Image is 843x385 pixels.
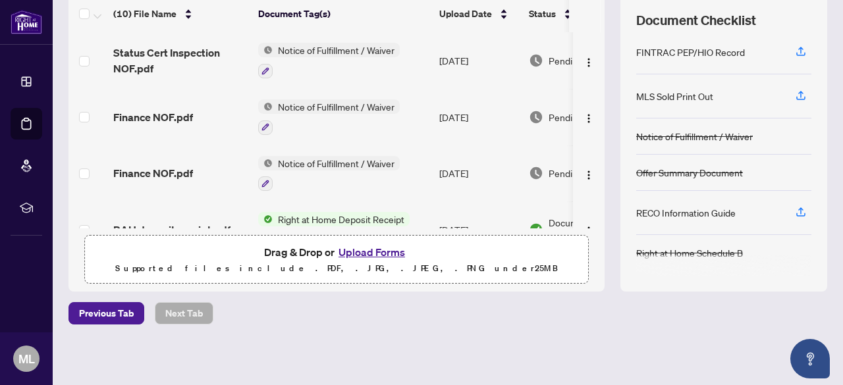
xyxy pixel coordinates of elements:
button: Logo [578,219,599,240]
div: MLS Sold Print Out [636,89,713,103]
button: Next Tab [155,302,213,324]
button: Open asap [790,339,830,378]
p: Supported files include .PDF, .JPG, .JPEG, .PNG under 25 MB [93,261,580,276]
span: Notice of Fulfillment / Waiver [273,156,400,170]
img: Logo [584,226,594,236]
div: Offer Summary Document [636,165,743,180]
img: Document Status [529,166,543,180]
td: [DATE] [434,145,524,202]
span: (10) File Name [113,7,177,21]
td: [DATE] [434,201,524,258]
img: Status Icon [258,99,273,114]
button: Logo [578,50,599,71]
img: logo [11,10,42,34]
img: Logo [584,113,594,124]
img: Status Icon [258,43,273,57]
span: Status [529,7,556,21]
td: [DATE] [434,32,524,89]
img: Document Status [529,53,543,68]
span: Finance NOF.pdf [113,109,193,125]
img: Document Status [529,110,543,124]
span: Document Checklist [636,11,756,30]
button: Previous Tab [68,302,144,324]
span: Pending Review [549,53,614,68]
button: Logo [578,163,599,184]
div: FINTRAC PEP/HIO Record [636,45,745,59]
span: Pending Review [549,110,614,124]
span: Pending Review [549,166,614,180]
div: Right at Home Schedule B [636,245,743,260]
img: Document Status [529,222,543,237]
span: ML [18,349,35,368]
span: Drag & Drop or [264,244,409,261]
span: Document Approved [549,215,630,244]
span: Status Cert Inspection NOF.pdf [113,45,248,76]
span: Notice of Fulfillment / Waiver [273,43,400,57]
td: [DATE] [434,89,524,145]
span: Previous Tab [79,303,134,324]
button: Status IconRight at Home Deposit Receipt [258,212,410,247]
img: Status Icon [258,212,273,226]
button: Status IconNotice of Fulfillment / Waiver [258,43,400,78]
span: Finance NOF.pdf [113,165,193,181]
span: Drag & Drop orUpload FormsSupported files include .PDF, .JPG, .JPEG, .PNG under25MB [85,236,588,284]
span: Right at Home Deposit Receipt [273,212,410,226]
button: Upload Forms [335,244,409,261]
img: Status Icon [258,156,273,170]
div: Notice of Fulfillment / Waiver [636,129,753,143]
button: Logo [578,107,599,128]
div: RECO Information Guide [636,205,736,220]
span: Upload Date [439,7,492,21]
button: Status IconNotice of Fulfillment / Waiver [258,99,400,135]
span: RAH deposit receipt.pdf [113,222,231,238]
span: Notice of Fulfillment / Waiver [273,99,400,114]
button: Status IconNotice of Fulfillment / Waiver [258,156,400,192]
img: Logo [584,170,594,180]
img: Logo [584,57,594,68]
